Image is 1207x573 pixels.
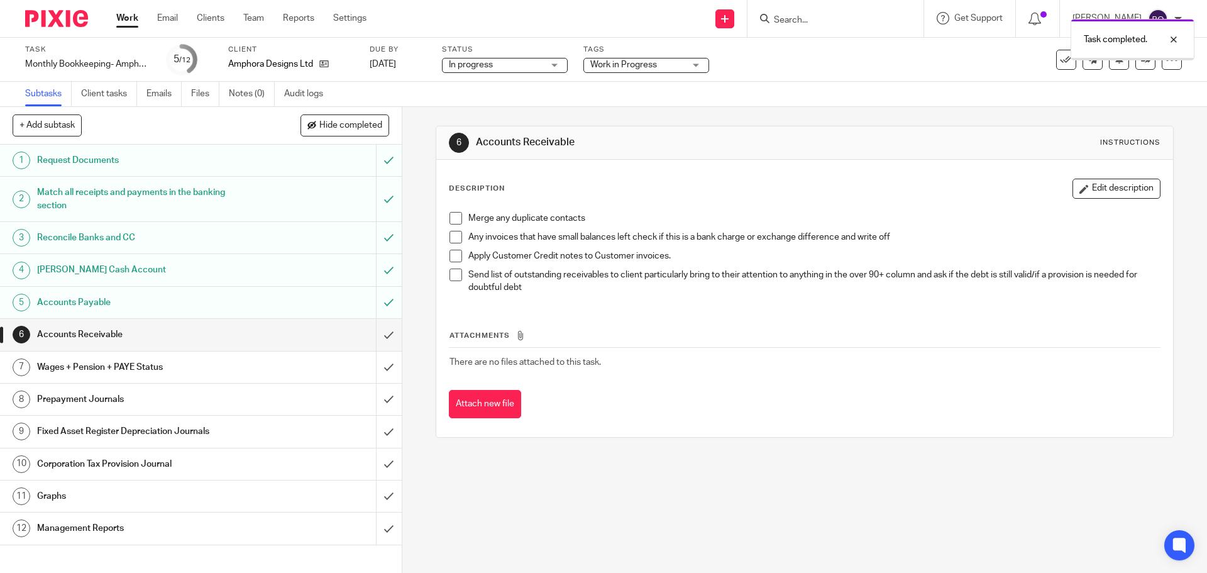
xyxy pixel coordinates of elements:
[37,358,255,377] h1: Wages + Pension + PAYE Status
[468,231,1159,243] p: Any invoices that have small balances left check if this is a bank charge or exchange difference ...
[37,260,255,279] h1: [PERSON_NAME] Cash Account
[468,212,1159,225] p: Merge any duplicate contacts
[13,326,30,343] div: 6
[1100,138,1160,148] div: Instructions
[13,359,30,376] div: 7
[13,455,30,473] div: 10
[1148,9,1168,29] img: svg%3E
[13,191,30,208] div: 2
[37,151,255,170] h1: Request Documents
[191,82,219,106] a: Files
[37,455,255,474] h1: Corporation Tax Provision Journal
[449,390,521,418] button: Attach new file
[333,12,367,25] a: Settings
[37,519,255,538] h1: Management Reports
[442,45,568,55] label: Status
[1072,179,1160,199] button: Edit description
[283,12,314,25] a: Reports
[179,57,190,64] small: /12
[300,114,389,136] button: Hide completed
[449,133,469,153] div: 6
[449,60,493,69] span: In progress
[146,82,182,106] a: Emails
[37,325,255,344] h1: Accounts Receivable
[468,269,1159,294] p: Send list of outstanding receivables to client particularly bring to their attention to anything ...
[13,114,82,136] button: + Add subtask
[13,487,30,505] div: 11
[319,121,382,131] span: Hide completed
[590,60,657,69] span: Work in Progress
[228,45,354,55] label: Client
[13,152,30,169] div: 1
[229,82,275,106] a: Notes (0)
[468,250,1159,262] p: Apply Customer Credit notes to Customer invoices.
[449,332,510,339] span: Attachments
[449,358,601,367] span: There are no files attached to this task.
[37,293,255,312] h1: Accounts Payable
[583,45,709,55] label: Tags
[370,60,396,69] span: [DATE]
[13,262,30,279] div: 4
[13,520,30,537] div: 12
[37,487,255,506] h1: Graphs
[228,58,313,70] p: Amphora Designs Ltd
[81,82,137,106] a: Client tasks
[116,12,138,25] a: Work
[449,184,505,194] p: Description
[37,390,255,409] h1: Prepayment Journals
[174,52,190,67] div: 5
[284,82,333,106] a: Audit logs
[13,294,30,311] div: 5
[37,183,255,215] h1: Match all receipts and payments in the banking section
[13,391,30,408] div: 8
[25,58,151,70] div: Monthly Bookkeeping- Amphora
[37,422,255,441] h1: Fixed Asset Register Depreciation Journals
[1084,33,1147,46] p: Task completed.
[476,136,832,149] h1: Accounts Receivable
[25,82,72,106] a: Subtasks
[13,423,30,440] div: 9
[157,12,178,25] a: Email
[197,12,224,25] a: Clients
[37,228,255,247] h1: Reconcile Banks and CC
[243,12,264,25] a: Team
[13,229,30,247] div: 3
[25,10,88,27] img: Pixie
[25,45,151,55] label: Task
[370,45,426,55] label: Due by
